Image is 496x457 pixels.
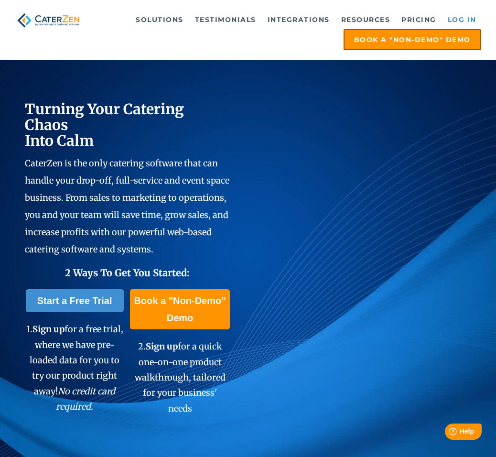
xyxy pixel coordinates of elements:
[25,158,229,255] span: CaterZen is the only catering software that can handle your drop-off, full-service and event spac...
[95,10,481,50] div: Navigation Menu
[397,10,441,29] a: Pricing
[190,10,261,29] a: Testimonials
[146,341,178,352] span: Sign up
[26,324,123,412] span: 1. for a free trial, where we have pre-loaded data for you to try our product right away!
[344,29,481,50] a: Book a "Non-Demo" Demo
[130,289,230,329] a: Book a "Non-Demo" Demo
[336,10,395,29] a: Resources
[56,386,115,412] em: No credit card required.
[25,100,184,150] span: Turning Your Catering Chaos Into Calm
[32,324,65,335] span: Sign up
[443,10,481,29] a: Log in
[135,341,226,414] span: 2. for a quick one-on-one product walkthrough, tailored for your business' needs
[263,10,334,29] a: Integrations
[131,10,188,29] a: Solutions
[411,420,485,446] iframe: Help widget launcher
[15,10,82,31] img: caterzen
[65,267,190,279] span: 2 Ways To Get You Started:
[26,289,124,312] a: Start a Free Trial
